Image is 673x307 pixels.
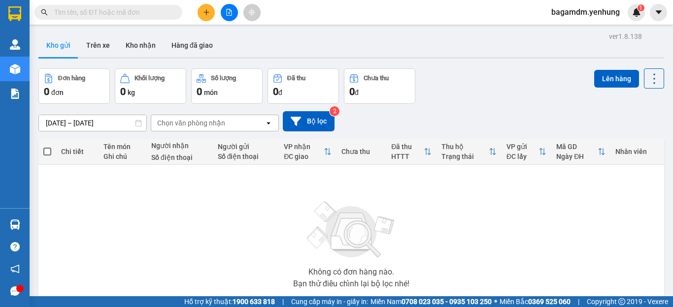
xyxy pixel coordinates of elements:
[39,115,146,131] input: Select a date range.
[506,153,538,160] div: ĐC lấy
[8,6,21,21] img: logo-vxr
[494,300,497,304] span: ⚪️
[341,148,381,155] div: Chưa thu
[609,31,642,42] div: ver 1.8.138
[528,298,571,306] strong: 0369 525 060
[402,298,492,306] strong: 0708 023 035 - 0935 103 250
[128,89,135,96] span: kg
[243,4,261,21] button: aim
[218,143,274,151] div: Người gửi
[278,89,282,96] span: đ
[248,9,255,16] span: aim
[135,75,165,82] div: Khối lượng
[364,75,389,82] div: Chưa thu
[556,143,598,151] div: Mã GD
[632,8,641,17] img: icon-new-feature
[184,296,275,307] span: Hỗ trợ kỹ thuật:
[615,148,659,155] div: Nhân viên
[654,8,663,17] span: caret-down
[355,89,359,96] span: đ
[151,153,208,161] div: Số điện thoại
[218,153,274,160] div: Số điện thoại
[61,148,94,155] div: Chi tiết
[197,86,202,97] span: 0
[10,89,20,99] img: solution-icon
[44,86,49,97] span: 0
[638,4,644,11] sup: 1
[437,139,502,165] th: Toggle SortBy
[287,75,305,82] div: Đã thu
[118,33,164,57] button: Kho nhận
[164,33,221,57] button: Hàng đã giao
[578,296,579,307] span: |
[211,75,236,82] div: Số lượng
[103,143,141,151] div: Tên món
[500,296,571,307] span: Miền Bắc
[279,139,336,165] th: Toggle SortBy
[349,86,355,97] span: 0
[502,139,551,165] th: Toggle SortBy
[54,7,170,18] input: Tìm tên, số ĐT hoặc mã đơn
[639,4,642,11] span: 1
[293,280,409,288] div: Bạn thử điều chỉnh lại bộ lọc nhé!
[120,86,126,97] span: 0
[308,268,394,276] div: Không có đơn hàng nào.
[370,296,492,307] span: Miền Nam
[302,195,401,264] img: svg+xml;base64,PHN2ZyBjbGFzcz0ibGlzdC1wbHVnX19zdmciIHhtbG5zPSJodHRwOi8vd3d3LnczLm9yZy8yMDAwL3N2Zy...
[268,68,339,104] button: Đã thu0đ
[10,39,20,50] img: warehouse-icon
[10,242,20,251] span: question-circle
[204,89,218,96] span: món
[556,153,598,160] div: Ngày ĐH
[284,143,324,151] div: VP nhận
[386,139,436,165] th: Toggle SortBy
[103,153,141,160] div: Ghi chú
[284,153,324,160] div: ĐC giao
[10,219,20,230] img: warehouse-icon
[10,64,20,74] img: warehouse-icon
[551,139,610,165] th: Toggle SortBy
[38,33,78,57] button: Kho gửi
[203,9,210,16] span: plus
[441,143,489,151] div: Thu hộ
[191,68,263,104] button: Số lượng0món
[344,68,415,104] button: Chưa thu0đ
[198,4,215,21] button: plus
[291,296,368,307] span: Cung cấp máy in - giấy in:
[10,286,20,296] span: message
[618,298,625,305] span: copyright
[441,153,489,160] div: Trạng thái
[221,4,238,21] button: file-add
[38,68,110,104] button: Đơn hàng0đơn
[226,9,233,16] span: file-add
[391,153,423,160] div: HTTT
[115,68,186,104] button: Khối lượng0kg
[233,298,275,306] strong: 1900 633 818
[391,143,423,151] div: Đã thu
[282,296,284,307] span: |
[151,142,208,150] div: Người nhận
[51,89,64,96] span: đơn
[543,6,628,18] span: bagamdm.yenhung
[330,106,339,116] sup: 2
[506,143,538,151] div: VP gửi
[157,118,225,128] div: Chọn văn phòng nhận
[58,75,85,82] div: Đơn hàng
[10,264,20,274] span: notification
[78,33,118,57] button: Trên xe
[41,9,48,16] span: search
[650,4,667,21] button: caret-down
[273,86,278,97] span: 0
[594,70,639,88] button: Lên hàng
[283,111,335,131] button: Bộ lọc
[265,119,272,127] svg: open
